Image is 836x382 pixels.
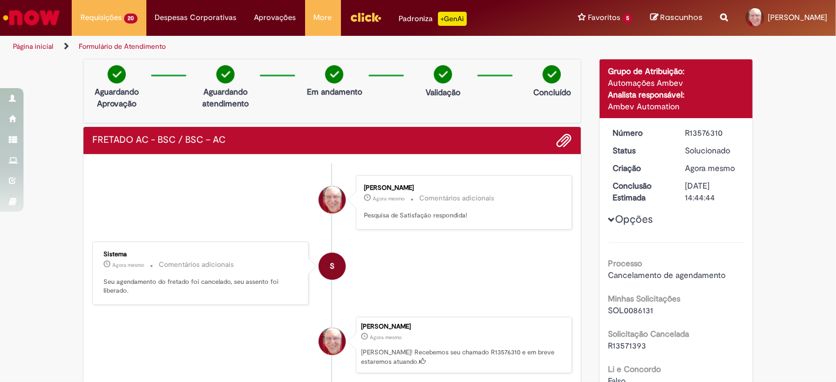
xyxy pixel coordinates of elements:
p: Aguardando Aprovação [88,86,145,109]
time: 29/09/2025 11:44:45 [112,262,144,269]
div: Fernando Cesar Ferreira [319,186,346,213]
div: Fernando Cesar Ferreira [319,328,346,355]
dt: Status [604,145,677,156]
span: R13571393 [608,340,647,351]
span: SOL0086131 [608,305,654,316]
img: click_logo_yellow_360x200.png [350,8,382,26]
dt: Criação [604,162,677,174]
p: +GenAi [438,12,467,26]
span: Agora mesmo [370,334,402,341]
span: Cancelamento de agendamento [608,270,726,280]
p: Concluído [533,86,571,98]
b: Li e Concordo [608,364,661,374]
p: Seu agendamento do fretado foi cancelado, seu assento foi liberado. [103,277,299,296]
a: Página inicial [13,42,53,51]
a: Formulário de Atendimento [79,42,166,51]
div: Solucionado [685,145,740,156]
span: Agora mesmo [685,163,735,173]
div: Padroniza [399,12,467,26]
p: Em andamento [307,86,362,98]
span: Rascunhos [660,12,703,23]
b: Minhas Solicitações [608,293,681,304]
p: Validação [426,86,460,98]
p: Aguardando atendimento [197,86,254,109]
img: ServiceNow [1,6,62,29]
button: Adicionar anexos [557,133,572,148]
div: [DATE] 14:44:44 [685,180,740,203]
div: Sistema [103,251,299,258]
span: 20 [124,14,138,24]
div: [PERSON_NAME] [364,185,560,192]
img: check-circle-green.png [325,65,343,83]
time: 29/09/2025 11:44:55 [373,195,404,202]
a: Rascunhos [650,12,703,24]
span: Despesas Corporativas [155,12,237,24]
span: Agora mesmo [112,262,144,269]
div: R13576310 [685,127,740,139]
div: System [319,253,346,280]
span: 5 [623,14,633,24]
b: Processo [608,258,643,269]
div: Analista responsável: [608,89,744,100]
b: Solicitação Cancelada [608,329,690,339]
time: 29/09/2025 11:44:41 [685,163,735,173]
span: Aprovações [255,12,296,24]
h2: FRETADO AC - BSC / BSC – AC Histórico de tíquete [92,135,226,146]
img: check-circle-green.png [108,65,126,83]
dt: Conclusão Estimada [604,180,677,203]
time: 29/09/2025 11:44:41 [370,334,402,341]
dt: Número [604,127,677,139]
span: S [330,252,335,280]
img: check-circle-green.png [216,65,235,83]
div: 29/09/2025 11:44:41 [685,162,740,174]
div: Grupo de Atribuição: [608,65,744,77]
span: Favoritos [588,12,620,24]
span: Agora mesmo [373,195,404,202]
small: Comentários adicionais [159,260,234,270]
img: check-circle-green.png [543,65,561,83]
div: Automações Ambev [608,77,744,89]
span: More [314,12,332,24]
div: Ambev Automation [608,100,744,112]
div: [PERSON_NAME] [361,323,566,330]
p: Pesquisa de Satisfação respondida! [364,211,560,220]
li: Fernando Cesar Ferreira [92,317,572,373]
small: Comentários adicionais [419,193,494,203]
img: check-circle-green.png [434,65,452,83]
ul: Trilhas de página [9,36,549,58]
span: [PERSON_NAME] [768,12,827,22]
span: Requisições [81,12,122,24]
p: [PERSON_NAME]! Recebemos seu chamado R13576310 e em breve estaremos atuando. [361,348,566,366]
